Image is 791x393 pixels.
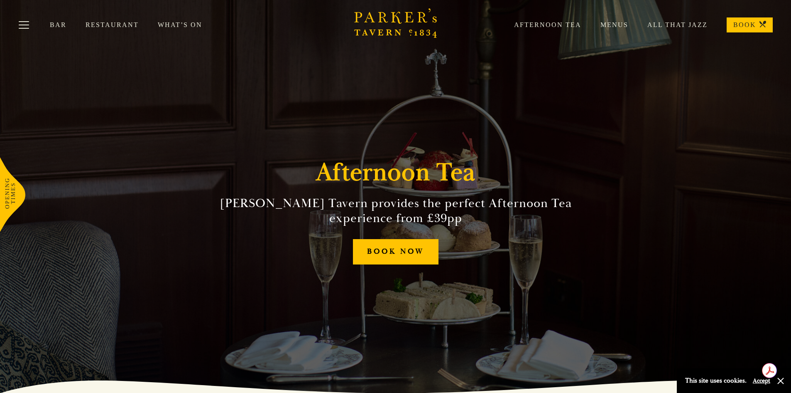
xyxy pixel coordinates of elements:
[753,377,770,385] button: Accept
[776,377,785,385] button: Close and accept
[316,158,475,188] h1: Afternoon Tea
[353,239,438,264] a: BOOK NOW
[685,375,747,387] p: This site uses cookies.
[206,196,585,226] h2: [PERSON_NAME] Tavern provides the perfect Afternoon Tea experience from £39pp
